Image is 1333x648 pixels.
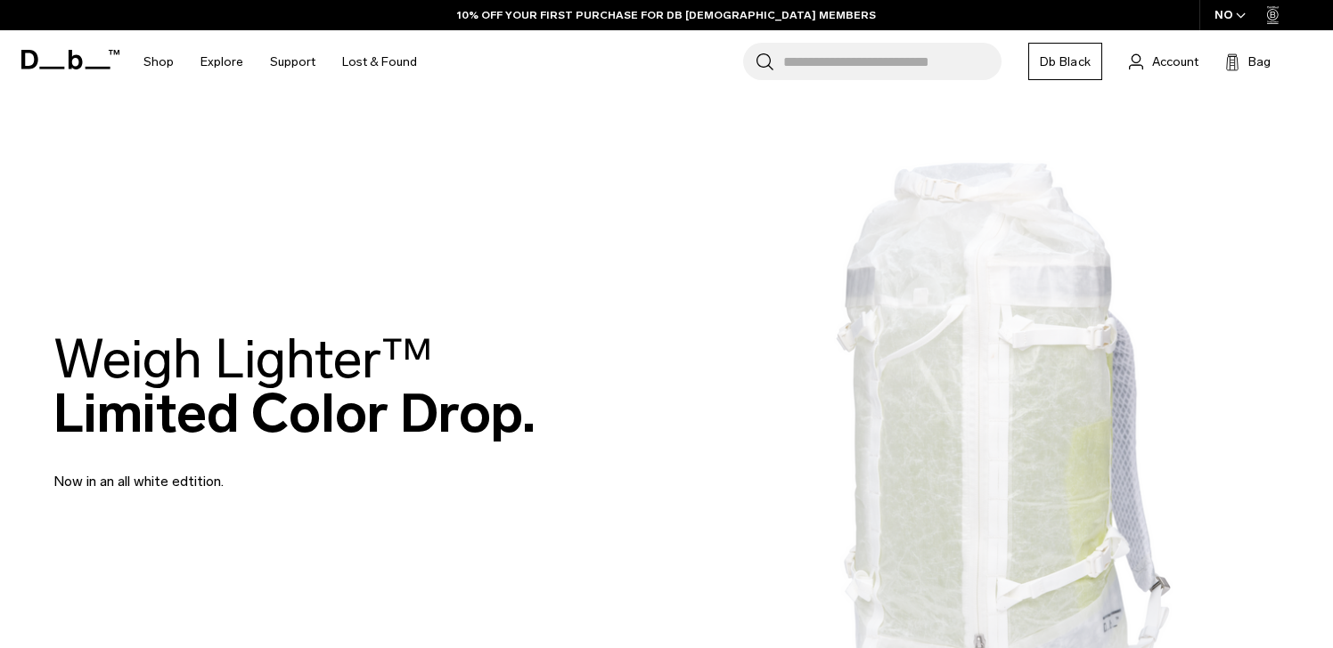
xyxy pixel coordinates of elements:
[200,30,243,93] a: Explore
[1248,53,1271,71] span: Bag
[1152,53,1198,71] span: Account
[270,30,315,93] a: Support
[53,332,536,441] h2: Limited Color Drop.
[1129,51,1198,72] a: Account
[342,30,417,93] a: Lost & Found
[1028,43,1102,80] a: Db Black
[130,30,430,93] nav: Main Navigation
[53,327,433,392] span: Weigh Lighter™
[143,30,174,93] a: Shop
[1225,51,1271,72] button: Bag
[457,7,876,23] a: 10% OFF YOUR FIRST PURCHASE FOR DB [DEMOGRAPHIC_DATA] MEMBERS
[53,450,481,492] p: Now in an all white edtition.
